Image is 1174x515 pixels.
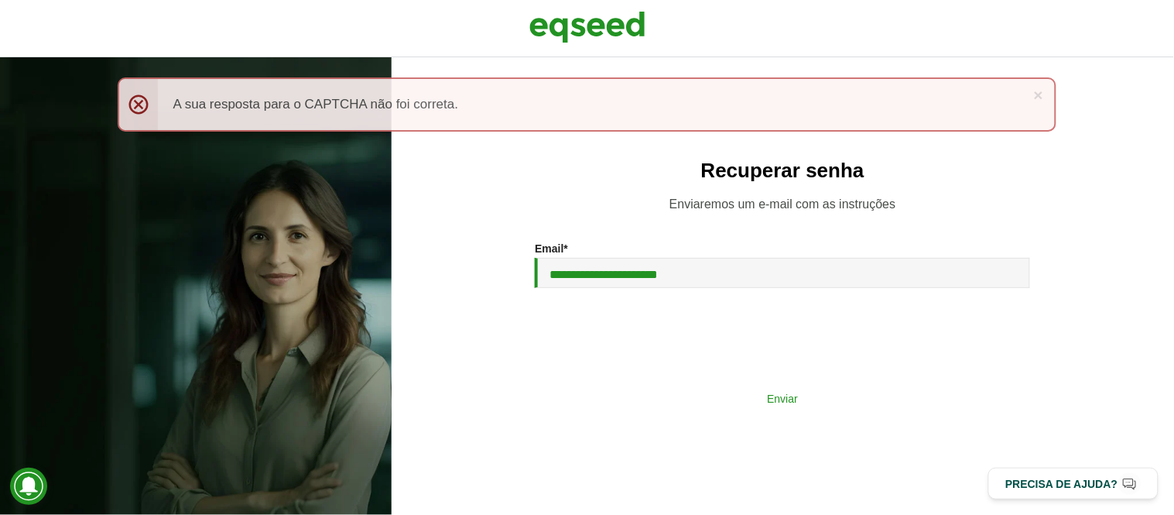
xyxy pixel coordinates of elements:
[581,383,984,413] button: Enviar
[423,160,1143,182] h2: Recuperar senha
[535,243,568,254] label: Email
[118,77,1057,132] div: A sua resposta para o CAPTCHA não foi correta.
[564,242,568,255] span: Este campo é obrigatório.
[1034,87,1043,103] a: ×
[529,8,645,46] img: EqSeed Logo
[423,197,1143,211] p: Enviaremos um e-mail com as instruções
[665,304,900,364] iframe: reCAPTCHA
